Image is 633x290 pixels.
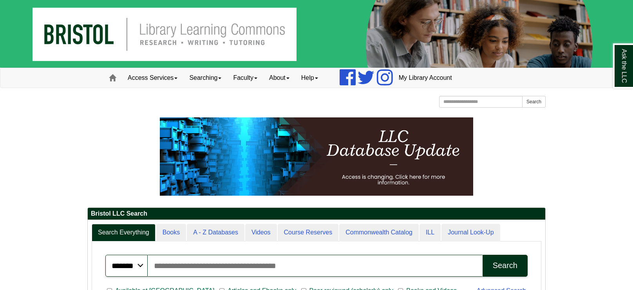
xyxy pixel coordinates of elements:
a: Search Everything [92,224,156,241]
a: ILL [420,224,441,241]
a: Videos [245,224,277,241]
h2: Bristol LLC Search [88,208,545,220]
a: About [263,68,295,88]
a: A - Z Databases [187,224,244,241]
a: Searching [183,68,227,88]
a: Access Services [122,68,183,88]
a: Faculty [227,68,263,88]
img: HTML tutorial [160,117,473,196]
button: Search [522,96,546,108]
a: Course Reserves [278,224,339,241]
a: Help [295,68,324,88]
button: Search [483,255,528,277]
a: Journal Look-Up [441,224,500,241]
a: My Library Account [393,68,458,88]
div: Search [493,261,517,270]
a: Books [156,224,186,241]
a: Commonwealth Catalog [339,224,419,241]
